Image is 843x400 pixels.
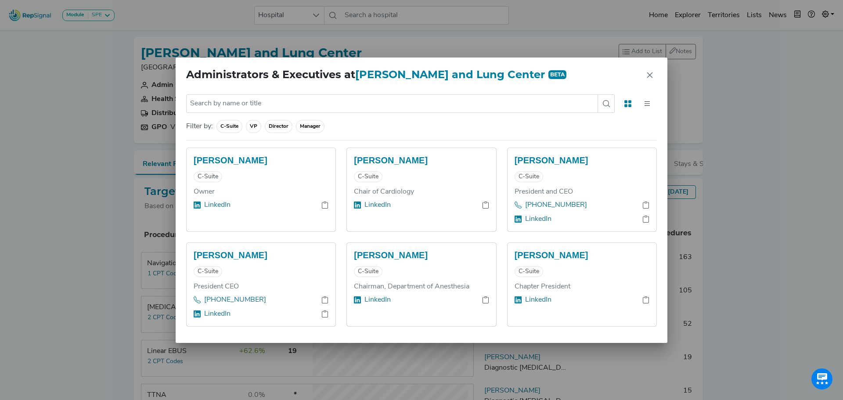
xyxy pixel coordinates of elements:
[354,250,489,260] h5: [PERSON_NAME]
[194,250,328,260] h5: [PERSON_NAME]
[296,120,324,133] span: Manager
[643,68,657,82] button: Close
[515,155,649,166] h5: [PERSON_NAME]
[525,200,587,210] a: [PHONE_NUMBER]
[204,200,231,210] a: LinkedIn
[515,283,649,291] h6: Chapter President
[186,121,213,132] label: Filter by:
[354,283,489,291] h6: Chairman, Department of Anesthesia
[548,70,566,79] span: BETA
[354,188,489,196] h6: Chair of Cardiology
[204,295,266,305] a: [PHONE_NUMBER]
[355,68,545,81] span: [PERSON_NAME] and Lung Center
[515,250,649,260] h5: [PERSON_NAME]
[354,266,382,277] span: C-Suite
[354,171,382,182] span: C-Suite
[354,155,489,166] h5: [PERSON_NAME]
[525,295,551,305] a: LinkedIn
[194,188,328,196] h6: Owner
[194,283,328,291] h6: President CEO
[515,188,649,196] h6: President and CEO
[186,94,598,113] input: Search by name or title
[364,200,391,210] a: LinkedIn
[525,214,551,224] a: LinkedIn
[515,266,543,277] span: C-Suite
[194,266,222,277] span: C-Suite
[265,120,292,133] span: Director
[194,155,328,166] h5: [PERSON_NAME]
[364,295,391,305] a: LinkedIn
[186,68,566,81] h2: Administrators & Executives at
[194,171,222,182] span: C-Suite
[204,309,231,319] a: LinkedIn
[216,120,242,133] span: C-Suite
[515,171,543,182] span: C-Suite
[246,120,261,133] span: VP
